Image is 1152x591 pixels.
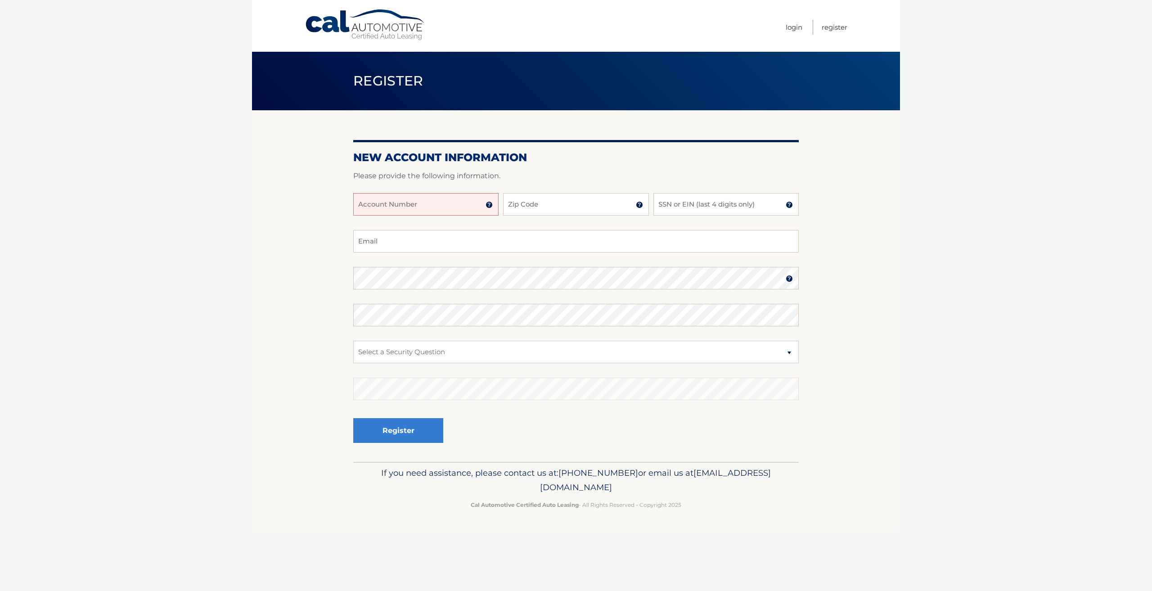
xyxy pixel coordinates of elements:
[558,468,638,478] span: [PHONE_NUMBER]
[471,501,579,508] strong: Cal Automotive Certified Auto Leasing
[822,20,847,35] a: Register
[353,72,423,89] span: Register
[353,170,799,182] p: Please provide the following information.
[353,418,443,443] button: Register
[653,193,799,216] input: SSN or EIN (last 4 digits only)
[353,151,799,164] h2: New Account Information
[359,466,793,495] p: If you need assistance, please contact us at: or email us at
[786,20,802,35] a: Login
[305,9,426,41] a: Cal Automotive
[540,468,771,492] span: [EMAIL_ADDRESS][DOMAIN_NAME]
[486,201,493,208] img: tooltip.svg
[503,193,648,216] input: Zip Code
[636,201,643,208] img: tooltip.svg
[353,230,799,253] input: Email
[353,193,499,216] input: Account Number
[786,275,793,282] img: tooltip.svg
[786,201,793,208] img: tooltip.svg
[359,500,793,510] p: - All Rights Reserved - Copyright 2025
